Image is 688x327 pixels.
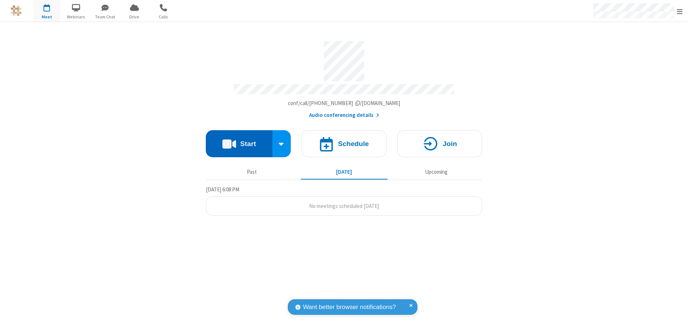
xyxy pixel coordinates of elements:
button: [DATE] [301,165,388,179]
h4: Schedule [338,140,369,147]
span: Want better browser notifications? [303,303,396,312]
span: Meet [33,14,60,20]
span: No meetings scheduled [DATE] [309,203,379,209]
span: Drive [121,14,148,20]
button: Join [397,130,482,157]
div: Start conference options [272,130,291,157]
span: Team Chat [92,14,119,20]
section: Today's Meetings [206,185,482,216]
span: [DATE] 6:08 PM [206,186,239,193]
button: Upcoming [393,165,480,179]
span: Copy my meeting room link [288,100,400,106]
button: Schedule [302,130,386,157]
h4: Start [240,140,256,147]
button: Start [206,130,272,157]
button: Past [209,165,295,179]
button: Audio conferencing details [309,111,379,119]
section: Account details [206,36,482,119]
button: Copy my meeting room linkCopy my meeting room link [288,99,400,108]
span: Webinars [63,14,90,20]
h4: Join [443,140,457,147]
img: QA Selenium DO NOT DELETE OR CHANGE [11,5,22,16]
span: Calls [150,14,177,20]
